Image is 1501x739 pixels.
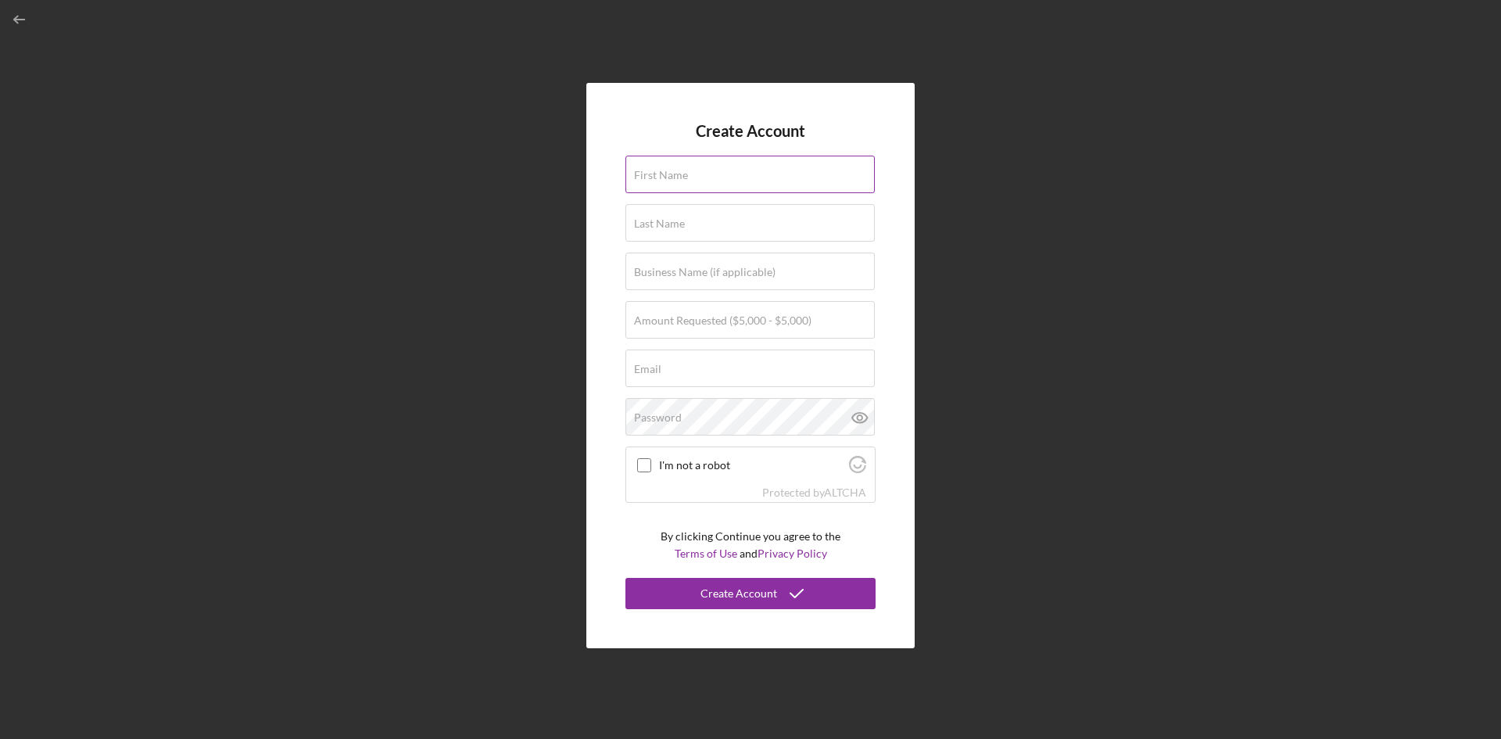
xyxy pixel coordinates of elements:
label: Last Name [634,217,685,230]
label: Email [634,363,661,375]
label: First Name [634,169,688,181]
label: I'm not a robot [659,459,844,472]
button: Create Account [625,578,876,609]
div: Create Account [700,578,777,609]
label: Amount Requested ($5,000 - $5,000) [634,314,811,327]
a: Terms of Use [675,547,737,560]
a: Visit Altcha.org [849,462,866,475]
h4: Create Account [696,122,805,140]
label: Password [634,411,682,424]
a: Privacy Policy [758,547,827,560]
label: Business Name (if applicable) [634,266,776,278]
p: By clicking Continue you agree to the and [661,528,840,563]
a: Visit Altcha.org [824,486,866,499]
div: Protected by [762,486,866,499]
